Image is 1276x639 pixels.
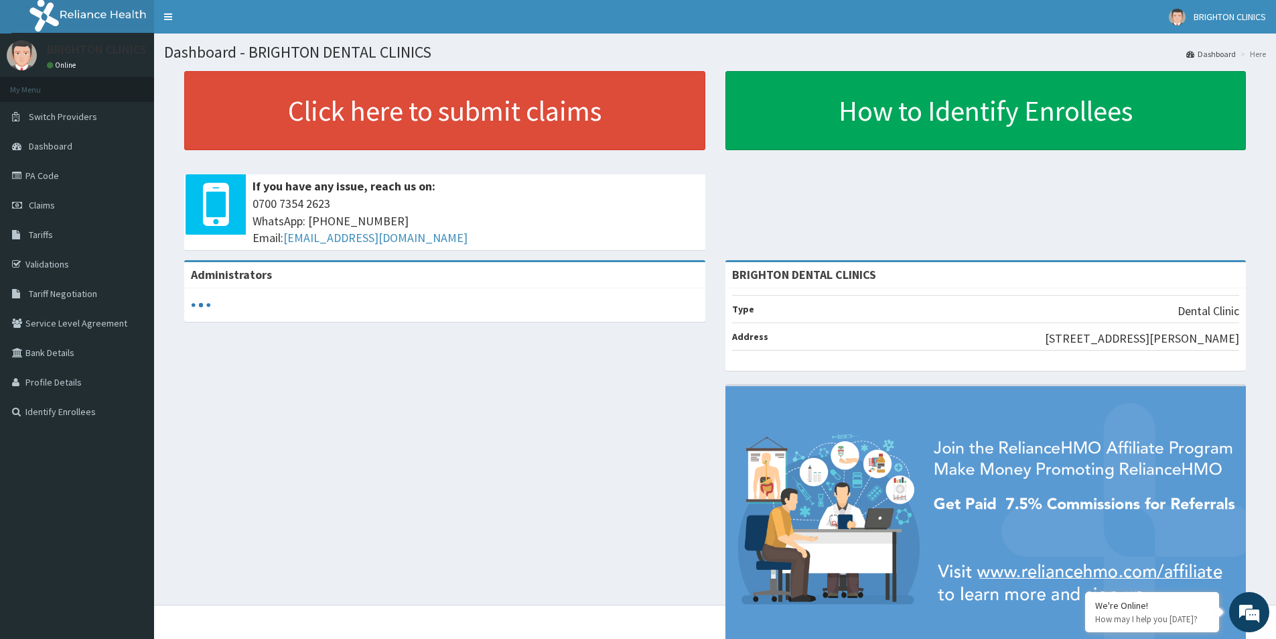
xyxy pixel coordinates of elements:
p: [STREET_ADDRESS][PERSON_NAME] [1045,330,1239,347]
span: Tariff Negotiation [29,288,97,300]
b: Type [732,303,754,315]
strong: BRIGHTON DENTAL CLINICS [732,267,876,282]
span: BRIGHTON CLINICS [1194,11,1266,23]
p: BRIGHTON CLINICS [47,44,147,56]
img: User Image [7,40,37,70]
span: Dashboard [29,140,72,152]
svg: audio-loading [191,295,211,315]
h1: Dashboard - BRIGHTON DENTAL CLINICS [164,44,1266,61]
span: Switch Providers [29,111,97,123]
b: Administrators [191,267,272,282]
a: Dashboard [1186,48,1236,60]
li: Here [1237,48,1266,60]
div: We're Online! [1095,599,1209,612]
a: Online [47,60,79,70]
b: If you have any issue, reach us on: [253,178,435,194]
span: 0700 7354 2623 WhatsApp: [PHONE_NUMBER] Email: [253,195,699,247]
a: [EMAIL_ADDRESS][DOMAIN_NAME] [283,230,468,245]
p: How may I help you today? [1095,614,1209,625]
a: Click here to submit claims [184,71,705,150]
a: How to Identify Enrollees [725,71,1247,150]
span: Tariffs [29,229,53,241]
b: Address [732,331,768,343]
p: Dental Clinic [1178,302,1239,320]
span: Claims [29,199,55,211]
img: User Image [1169,9,1186,25]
